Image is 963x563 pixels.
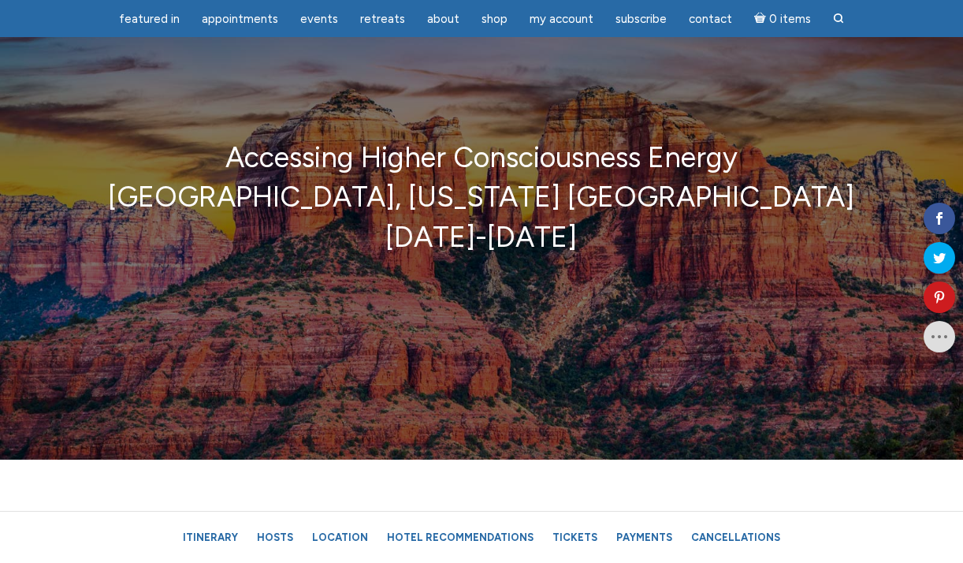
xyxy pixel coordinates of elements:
[689,12,732,26] span: Contact
[769,13,811,25] span: 0 items
[754,12,769,26] i: Cart
[520,4,603,35] a: My Account
[530,12,593,26] span: My Account
[192,4,288,35] a: Appointments
[545,524,605,551] a: Tickets
[679,4,742,35] a: Contact
[481,12,508,26] span: Shop
[379,524,541,551] a: Hotel Recommendations
[291,4,348,35] a: Events
[48,138,915,257] p: Accessing Higher Consciousness Energy [GEOGRAPHIC_DATA], [US_STATE] [GEOGRAPHIC_DATA] [DATE]-[DATE]
[300,12,338,26] span: Events
[745,2,820,35] a: Cart0 items
[119,12,180,26] span: featured in
[304,524,376,551] a: Location
[606,4,676,35] a: Subscribe
[351,4,415,35] a: Retreats
[427,12,459,26] span: About
[615,12,667,26] span: Subscribe
[110,4,189,35] a: featured in
[202,12,278,26] span: Appointments
[930,192,955,199] span: Shares
[418,4,469,35] a: About
[683,524,788,551] a: Cancellations
[175,524,246,551] a: Itinerary
[930,177,955,192] span: 0
[360,12,405,26] span: Retreats
[608,524,680,551] a: Payments
[249,524,301,551] a: Hosts
[472,4,517,35] a: Shop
